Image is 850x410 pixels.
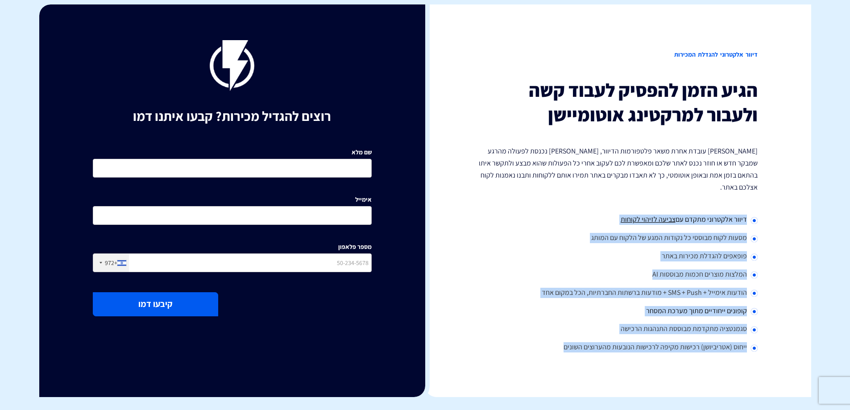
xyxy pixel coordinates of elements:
li: ייחוס (אטריביושן) רכישות מקיפה לרכישות הנובעות מהערוצים השונים [479,339,758,357]
span: צביעה לזיהוי לקוחות [621,215,676,224]
h3: הגיע הזמן להפסיק לעבוד קשה ולעבור למרקטינג אוטומיישן [479,78,758,127]
li: פופאפים להגדלת מכירות באתר [479,248,758,266]
input: 50-234-5678 [93,253,372,272]
li: סגמנטציה מתקדמת מבוססת התנהגות הרכישה [479,320,758,339]
h2: דיוור אלקטרוני להגדלת המכירות [479,40,758,69]
button: קיבעו דמו [93,292,218,316]
span: קופונים ייחודיים מתוך מערכת המסחר [646,306,747,315]
p: [PERSON_NAME] עובדת אחרת משאר פלטפורמות הדיוור, [PERSON_NAME] נכנסת לפעולה מהרגע שמבקר חדש או חוז... [479,145,758,194]
div: Israel (‫ישראל‬‎): +972 [93,254,129,272]
h1: רוצים להגדיל מכירות? קבעו איתנו דמו [93,109,372,124]
li: המלצות מוצרים חכמות מבוססות AI [479,266,758,284]
label: שם מלא [352,148,372,157]
li: מסעות לקוח מבוססי כל נקודות המגע של הלקוח עם המותג [479,229,758,248]
img: flashy-black.png [210,40,254,91]
div: +972 [105,258,117,267]
label: מספר פלאפון [338,242,372,251]
label: אימייל [355,195,372,204]
span: דיוור אלקטרוני מתקדם עם [676,215,747,224]
li: הודעות אימייל + SMS + Push + מודעות ברשתות החברתיות, הכל במקום אחד [479,284,758,302]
